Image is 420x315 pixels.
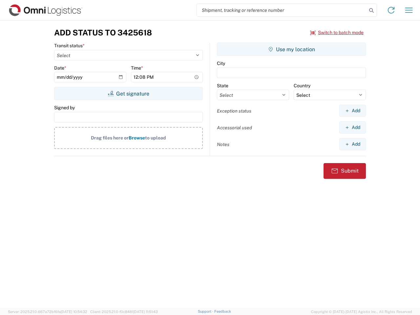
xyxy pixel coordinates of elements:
[61,310,87,314] span: [DATE] 10:54:32
[54,43,85,49] label: Transit status
[54,28,152,37] h3: Add Status to 3425618
[214,309,231,313] a: Feedback
[217,108,251,114] label: Exception status
[339,121,366,134] button: Add
[339,138,366,150] button: Add
[339,105,366,117] button: Add
[217,60,225,66] label: City
[91,135,129,140] span: Drag files here or
[145,135,166,140] span: to upload
[133,310,158,314] span: [DATE] 11:51:43
[294,83,310,89] label: Country
[197,4,367,16] input: Shipment, tracking or reference number
[129,135,145,140] span: Browse
[198,309,214,313] a: Support
[54,65,66,71] label: Date
[90,310,158,314] span: Client: 2025.21.0-f0c8481
[54,87,203,100] button: Get signature
[217,83,228,89] label: State
[310,27,364,38] button: Switch to batch mode
[217,43,366,56] button: Use my location
[54,105,75,111] label: Signed by
[217,141,229,147] label: Notes
[8,310,87,314] span: Server: 2025.21.0-667a72bf6fa
[217,125,252,131] label: Accessorial used
[324,163,366,179] button: Submit
[311,309,412,315] span: Copyright © [DATE]-[DATE] Agistix Inc., All Rights Reserved
[131,65,143,71] label: Time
